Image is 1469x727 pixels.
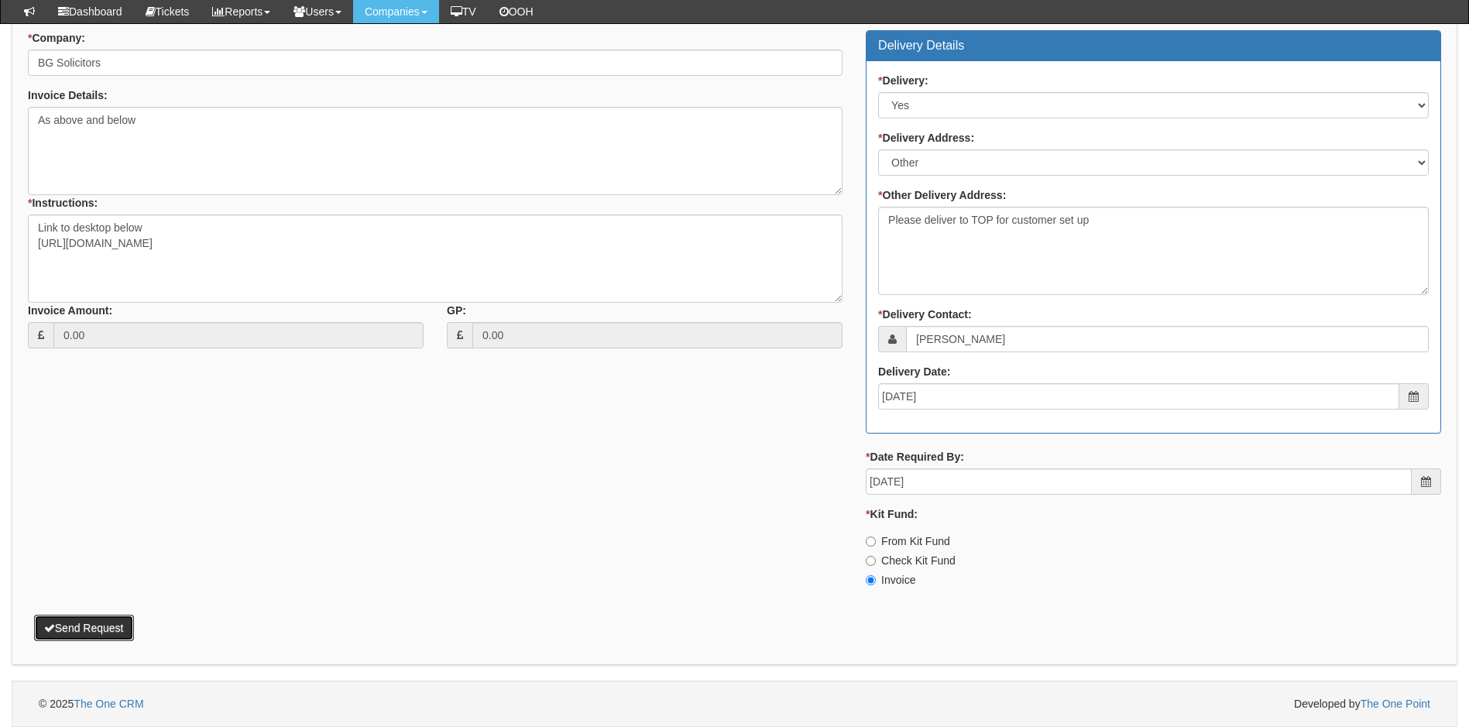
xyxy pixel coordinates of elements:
label: Delivery Address: [878,130,974,146]
label: Delivery: [878,73,928,88]
label: Date Required By: [866,449,964,465]
label: Check Kit Fund [866,553,956,568]
label: Invoice Details: [28,87,108,103]
input: Invoice [866,575,876,585]
label: Kit Fund: [866,506,918,522]
label: Delivery Contact: [878,307,972,322]
label: Other Delivery Address: [878,187,1006,203]
a: The One CRM [74,698,143,710]
label: Delivery Date: [878,364,950,379]
a: The One Point [1361,698,1430,710]
input: Check Kit Fund [866,556,876,566]
label: Instructions: [28,195,98,211]
span: © 2025 [39,698,144,710]
label: Invoice Amount: [28,303,112,318]
label: Company: [28,30,85,46]
label: Invoice [866,572,915,588]
button: Send Request [34,615,134,641]
label: From Kit Fund [866,533,950,549]
h3: Delivery Details [878,39,1429,53]
span: Developed by [1294,696,1430,712]
input: From Kit Fund [866,537,876,547]
label: GP: [447,303,466,318]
